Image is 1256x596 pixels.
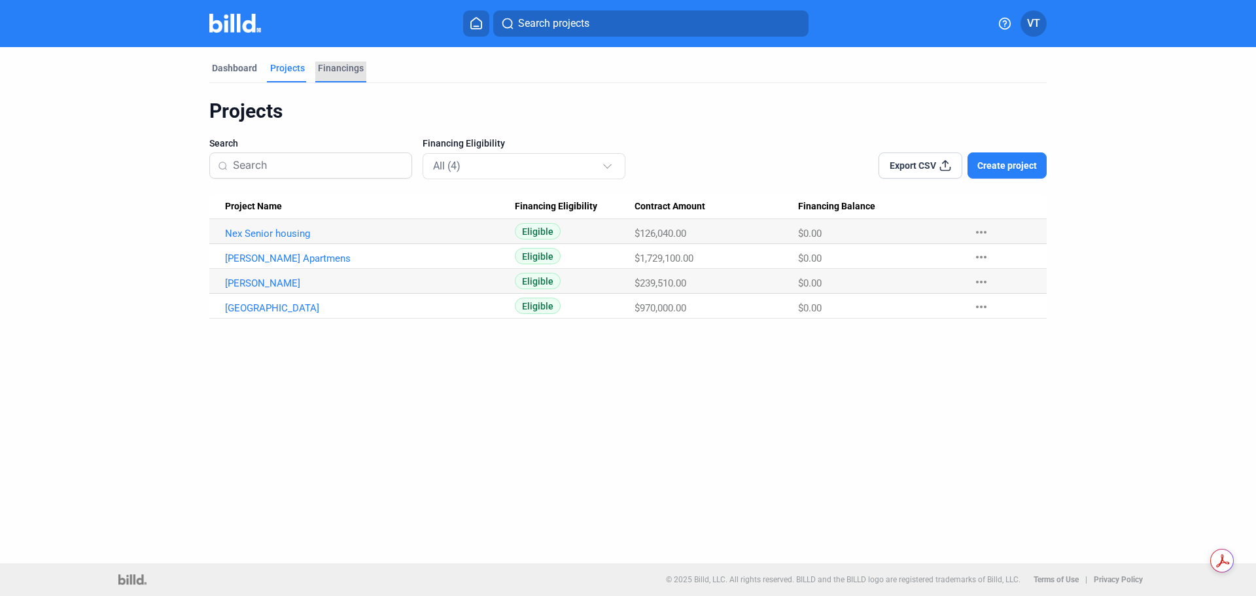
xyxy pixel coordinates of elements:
[973,274,989,290] mat-icon: more_horiz
[1094,575,1143,584] b: Privacy Policy
[518,16,589,31] span: Search projects
[798,201,960,213] div: Financing Balance
[225,302,515,314] a: [GEOGRAPHIC_DATA]
[225,201,515,213] div: Project Name
[635,201,798,213] div: Contract Amount
[1027,16,1040,31] span: VT
[635,302,686,314] span: $970,000.00
[798,277,822,289] span: $0.00
[1034,575,1079,584] b: Terms of Use
[973,299,989,315] mat-icon: more_horiz
[798,228,822,239] span: $0.00
[433,160,461,172] mat-select-trigger: All (4)
[225,228,515,239] a: Nex Senior housing
[233,152,404,179] input: Search
[515,201,597,213] span: Financing Eligibility
[798,201,875,213] span: Financing Balance
[635,253,693,264] span: $1,729,100.00
[423,137,505,150] span: Financing Eligibility
[515,201,635,213] div: Financing Eligibility
[798,302,822,314] span: $0.00
[798,253,822,264] span: $0.00
[973,249,989,265] mat-icon: more_horiz
[879,152,962,179] button: Export CSV
[225,277,515,289] a: [PERSON_NAME]
[515,298,561,314] span: Eligible
[635,201,705,213] span: Contract Amount
[1085,575,1087,584] p: |
[212,61,257,75] div: Dashboard
[209,99,1047,124] div: Projects
[666,575,1020,584] p: © 2025 Billd, LLC. All rights reserved. BILLD and the BILLD logo are registered trademarks of Bil...
[515,273,561,289] span: Eligible
[270,61,305,75] div: Projects
[209,14,261,33] img: Billd Company Logo
[977,159,1037,172] span: Create project
[515,248,561,264] span: Eligible
[515,223,561,239] span: Eligible
[225,253,515,264] a: [PERSON_NAME] Apartmens
[635,277,686,289] span: $239,510.00
[1020,10,1047,37] button: VT
[890,159,936,172] span: Export CSV
[209,137,238,150] span: Search
[635,228,686,239] span: $126,040.00
[118,574,147,585] img: logo
[968,152,1047,179] button: Create project
[973,224,989,240] mat-icon: more_horiz
[225,201,282,213] span: Project Name
[318,61,364,75] div: Financings
[493,10,809,37] button: Search projects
